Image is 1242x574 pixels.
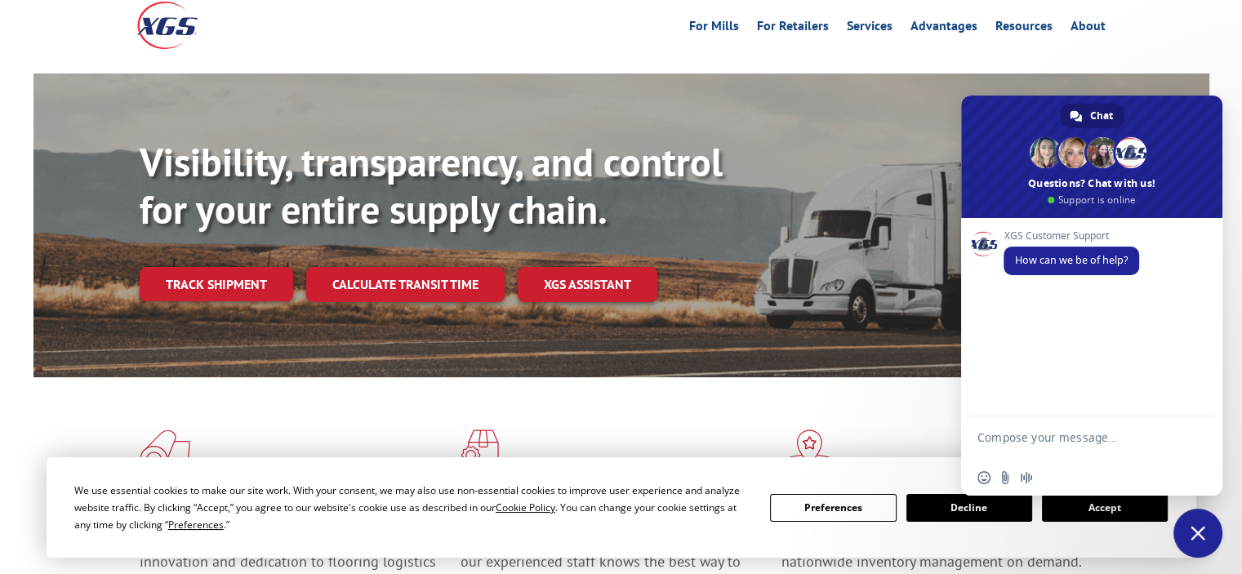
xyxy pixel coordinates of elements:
[1071,20,1106,38] a: About
[1020,471,1033,484] span: Audio message
[518,267,657,302] a: XGS ASSISTANT
[461,429,499,472] img: xgs-icon-focused-on-flooring-red
[910,20,977,38] a: Advantages
[1042,494,1168,522] button: Accept
[770,494,896,522] button: Preferences
[977,471,990,484] span: Insert an emoji
[1015,253,1128,267] span: How can we be of help?
[1090,104,1113,128] span: Chat
[140,429,190,472] img: xgs-icon-total-supply-chain-intelligence-red
[689,20,739,38] a: For Mills
[496,501,555,514] span: Cookie Policy
[1060,104,1124,128] div: Chat
[74,482,750,533] div: We use essential cookies to make our site work. With your consent, we may also use non-essential ...
[140,267,293,301] a: Track shipment
[977,430,1170,460] textarea: Compose your message...
[906,494,1032,522] button: Decline
[757,20,829,38] a: For Retailers
[1173,509,1222,558] div: Close chat
[168,518,224,532] span: Preferences
[47,457,1196,558] div: Cookie Consent Prompt
[1004,230,1139,242] span: XGS Customer Support
[781,429,838,472] img: xgs-icon-flagship-distribution-model-red
[140,136,723,234] b: Visibility, transparency, and control for your entire supply chain.
[999,471,1012,484] span: Send a file
[847,20,893,38] a: Services
[995,20,1053,38] a: Resources
[306,267,505,302] a: Calculate transit time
